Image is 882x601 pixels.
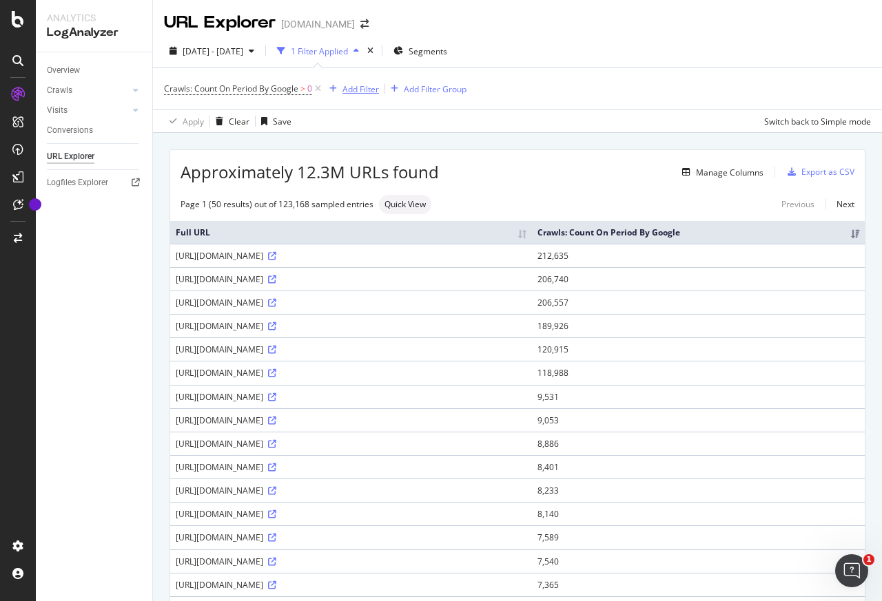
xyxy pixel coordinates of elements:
[532,549,865,573] td: 7,540
[176,508,526,520] div: [URL][DOMAIN_NAME]
[164,110,204,132] button: Apply
[176,556,526,567] div: [URL][DOMAIN_NAME]
[532,314,865,337] td: 189,926
[176,320,526,332] div: [URL][DOMAIN_NAME]
[176,485,526,496] div: [URL][DOMAIN_NAME]
[47,103,129,118] a: Visits
[176,367,526,379] div: [URL][DOMAIN_NAME]
[47,103,68,118] div: Visits
[385,81,466,97] button: Add Filter Group
[677,164,763,180] button: Manage Columns
[825,194,854,214] a: Next
[176,531,526,543] div: [URL][DOMAIN_NAME]
[300,83,305,94] span: >
[532,432,865,455] td: 8,886
[229,116,249,127] div: Clear
[764,116,871,127] div: Switch back to Simple mode
[532,525,865,549] td: 7,589
[176,391,526,403] div: [URL][DOMAIN_NAME]
[176,461,526,473] div: [URL][DOMAIN_NAME]
[532,337,865,361] td: 120,915
[532,478,865,502] td: 8,233
[47,63,143,78] a: Overview
[176,414,526,426] div: [URL][DOMAIN_NAME]
[782,161,854,183] button: Export as CSV
[342,83,379,95] div: Add Filter
[532,573,865,596] td: 7,365
[324,81,379,97] button: Add Filter
[176,297,526,308] div: [URL][DOMAIN_NAME]
[176,273,526,285] div: [URL][DOMAIN_NAME]
[273,116,291,127] div: Save
[29,198,41,211] div: Tooltip anchor
[176,438,526,450] div: [URL][DOMAIN_NAME]
[47,123,143,138] a: Conversions
[47,176,143,190] a: Logfiles Explorer
[256,110,291,132] button: Save
[532,267,865,291] td: 206,740
[360,19,369,29] div: arrow-right-arrow-left
[532,221,865,244] th: Crawls: Count On Period By Google: activate to sort column ascending
[170,221,532,244] th: Full URL: activate to sort column ascending
[365,44,376,58] div: times
[164,83,298,94] span: Crawls: Count On Period By Google
[47,11,141,25] div: Analytics
[47,176,108,190] div: Logfiles Explorer
[532,385,865,408] td: 9,531
[271,40,365,62] button: 1 Filter Applied
[532,361,865,384] td: 118,988
[532,502,865,525] td: 8,140
[388,40,453,62] button: Segments
[47,63,80,78] div: Overview
[532,244,865,267] td: 212,635
[183,45,243,57] span: [DATE] - [DATE]
[183,116,204,127] div: Apply
[176,344,526,355] div: [URL][DOMAIN_NAME]
[181,198,373,210] div: Page 1 (50 results) out of 123,168 sampled entries
[863,554,874,565] span: 1
[835,554,868,587] iframe: Intercom live chat
[164,11,276,34] div: URL Explorer
[176,250,526,262] div: [URL][DOMAIN_NAME]
[47,83,72,98] div: Crawls
[47,25,141,41] div: LogAnalyzer
[307,79,312,98] span: 0
[47,123,93,138] div: Conversions
[409,45,447,57] span: Segments
[384,200,426,209] span: Quick View
[759,110,871,132] button: Switch back to Simple mode
[291,45,348,57] div: 1 Filter Applied
[801,166,854,178] div: Export as CSV
[696,167,763,178] div: Manage Columns
[532,408,865,432] td: 9,053
[404,83,466,95] div: Add Filter Group
[532,455,865,478] td: 8,401
[47,83,129,98] a: Crawls
[47,149,94,164] div: URL Explorer
[281,17,355,31] div: [DOMAIN_NAME]
[379,195,431,214] div: neutral label
[181,160,439,184] span: Approximately 12.3M URLs found
[47,149,143,164] a: URL Explorer
[164,40,260,62] button: [DATE] - [DATE]
[210,110,249,132] button: Clear
[532,291,865,314] td: 206,557
[176,579,526,591] div: [URL][DOMAIN_NAME]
